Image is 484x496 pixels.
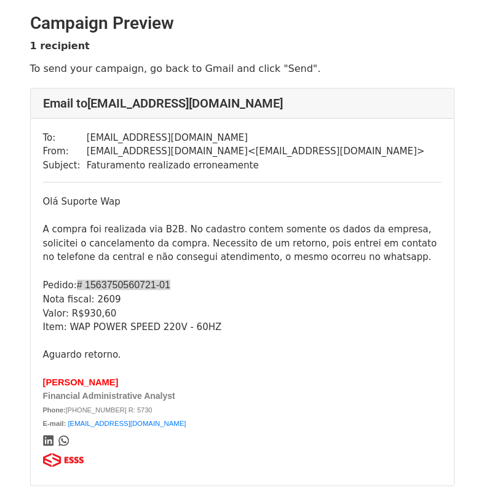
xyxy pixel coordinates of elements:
strong: 1 recipient [30,40,90,52]
td: Subject: [43,159,87,173]
div: Valor: R$930,60 [43,307,442,321]
h2: Campaign Preview [30,13,454,34]
div: Pedido: [43,278,442,293]
div: Item: WAP POWER SPEED 220V - 60HZ [43,320,442,334]
b: Phone: [43,406,66,414]
span: E-mail: [43,420,66,427]
img: ADKq_NZ3ICpyON-SCgMA4qtVPQyKkLzhPX_Qa2XowLORTFUp_24x3zqDA9Bt3e-No2oCeGQuWJRLG6-S1VicWOtbfIULR-xjO... [43,435,54,446]
td: To: [43,131,87,145]
h4: Email to [EMAIL_ADDRESS][DOMAIN_NAME] [43,96,442,111]
img: Whatsapp [58,435,69,446]
a: [EMAIL_ADDRESS][DOMAIN_NAME] [68,420,186,427]
div: Aguardo retorno. [43,348,442,362]
div: A compra foi realizada via B2B. No cadastro contem somente os dados da empresa, solicitei o cance... [43,222,442,264]
td: From: [43,144,87,159]
td: Faturamento realizado erroneamente [87,159,425,173]
span: Financial Administrative Analyst [43,391,175,401]
div: Nota fiscal: 2609 [43,293,442,307]
p: To send your campaign, go back to Gmail and click "Send". [30,62,454,75]
td: [EMAIL_ADDRESS][DOMAIN_NAME] < [EMAIL_ADDRESS][DOMAIN_NAME] > [87,144,425,159]
span: [PHONE_NUMBER] R: 5730 [66,406,153,414]
b: [PERSON_NAME] [43,377,119,387]
span: # [77,280,82,290]
td: [EMAIL_ADDRESS][DOMAIN_NAME] [87,131,425,145]
span: 1563750560721-01 [85,280,170,290]
img: ADKq_NZFOb5rZh7DKr1JO63_UftXLMqJzZ_8kizVsXcq2bTok_kyAcaGMk8Gn3GVLnW75aJXe6CfCcRMsQnLrsnuzQS25L_-1... [43,447,84,473]
div: Olá Suporte Wap [43,195,442,209]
